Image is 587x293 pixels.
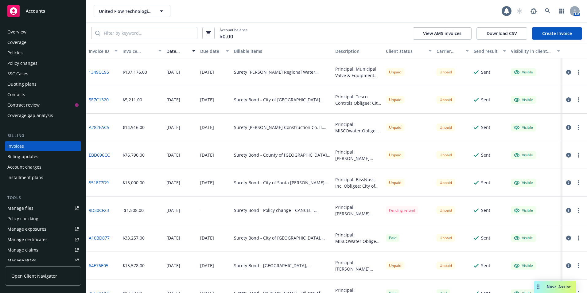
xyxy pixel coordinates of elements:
[234,96,330,103] div: Surety Bond - City of [GEOGRAPHIC_DATA][PERSON_NAME] - New Radio Links Connecting Reservoirs and ...
[200,235,214,241] div: [DATE]
[5,133,81,139] div: Billing
[164,44,198,58] button: Date issued
[481,152,490,158] div: Sent
[386,48,425,54] div: Client status
[7,37,26,47] div: Coverage
[5,37,81,47] a: Coverage
[514,208,533,213] div: Visible
[437,96,455,104] div: Unpaid
[534,281,576,293] button: Nova Assist
[89,179,109,186] a: 551EF7D9
[481,179,490,186] div: Sent
[514,263,533,268] div: Visible
[386,123,404,131] div: Unpaid
[437,262,455,269] div: Unpaid
[7,256,36,265] div: Manage BORs
[7,214,38,224] div: Policy checking
[481,207,490,213] div: Sent
[234,207,330,213] div: Surety Bond - Policy change - CANCEL - [PHONE_NUMBER]
[556,5,568,17] a: Switch app
[5,214,81,224] a: Policy checking
[89,262,108,269] a: 64E76E05
[122,69,147,75] div: $137,176.00
[7,111,53,120] div: Coverage gap analysis
[534,281,542,293] div: Drag to move
[7,203,33,213] div: Manage files
[122,235,145,241] div: $33,257.00
[234,152,330,158] div: Surety Bond - County of [GEOGRAPHIC_DATA], [GEOGRAPHIC_DATA]-Performance & Payment Bond - SPA1510...
[5,2,81,20] a: Accounts
[514,125,533,130] div: Visible
[7,27,26,37] div: Overview
[89,48,111,54] div: Invoice ID
[481,262,490,269] div: Sent
[333,44,383,58] button: Description
[231,44,333,58] button: Billable items
[5,90,81,100] a: Contacts
[200,96,214,103] div: [DATE]
[5,224,81,234] a: Manage exposures
[234,69,330,75] div: Surety [PERSON_NAME] Regional Water District-P&P Bond - SPA151009-010
[122,152,145,158] div: $76,790.00
[514,235,533,241] div: Visible
[335,176,381,189] div: Principal: BissNuss, Inc. Obligee: City of [GEOGRAPHIC_DATA]-File No. D20-25 Bond Amount: $600,00...
[7,141,24,151] div: Invoices
[7,58,37,68] div: Policy changes
[11,273,57,279] span: Open Client Navigator
[413,27,472,40] button: View AMS invoices
[386,234,399,242] span: Paid
[513,5,526,17] a: Start snowing
[166,262,180,269] div: [DATE]
[386,96,404,104] div: Unpaid
[200,179,214,186] div: [DATE]
[89,207,109,213] a: 9D30CF23
[200,69,214,75] div: [DATE]
[122,124,145,131] div: $14,916.00
[508,44,562,58] button: Visibility in client dash
[7,79,37,89] div: Quoting plans
[89,235,110,241] a: A10BD877
[514,69,533,75] div: Visible
[7,152,38,162] div: Billing updates
[5,173,81,182] a: Installment plans
[7,224,46,234] div: Manage exposures
[437,123,455,131] div: Unpaid
[5,245,81,255] a: Manage claims
[335,259,381,272] div: Principal: [PERSON_NAME] Regency Group LLC Obligee: [GEOGRAPHIC_DATA], [GEOGRAPHIC_DATA] Bond Amo...
[386,151,404,159] div: Unpaid
[335,66,381,79] div: Principal: Municipal Valve & Equipment Company, Inc. Obligee: Tarrant Regional Water District Bon...
[481,96,490,103] div: Sent
[122,262,145,269] div: $15,578.00
[437,68,455,76] div: Unpaid
[481,69,490,75] div: Sent
[437,48,462,54] div: Carrier status
[122,48,155,54] div: Invoice amount
[386,206,418,214] div: Pending refund
[437,206,455,214] div: Unpaid
[122,207,144,213] div: -$1,508.00
[166,69,180,75] div: [DATE]
[220,33,233,41] span: $0.00
[5,256,81,265] a: Manage BORs
[7,162,41,172] div: Account charges
[5,79,81,89] a: Quoting plans
[100,27,197,39] input: Filter by keyword...
[166,124,180,131] div: [DATE]
[122,179,145,186] div: $15,000.00
[234,262,330,269] div: Surety Bond - [GEOGRAPHIC_DATA], [GEOGRAPHIC_DATA]-Performance & Payment Bond - SPA151009-004
[7,90,25,100] div: Contacts
[5,195,81,201] div: Tools
[481,124,490,131] div: Sent
[437,179,455,186] div: Unpaid
[7,69,28,79] div: SSC Cases
[94,5,170,17] button: United Flow Technologies
[335,121,381,134] div: Principal: MISCOwater Obligee: [PERSON_NAME] Construction Co. II, LLC Bond Amount: $1,213,852.77 ...
[7,48,23,58] div: Policies
[386,68,404,76] div: Unpaid
[234,179,330,186] div: Surety Bond - City of Santa [PERSON_NAME]-Performance & Payment Bond - SPA151009-009
[514,152,533,158] div: Visible
[86,44,120,58] button: Invoice ID
[120,44,164,58] button: Invoice amount
[335,48,381,54] div: Description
